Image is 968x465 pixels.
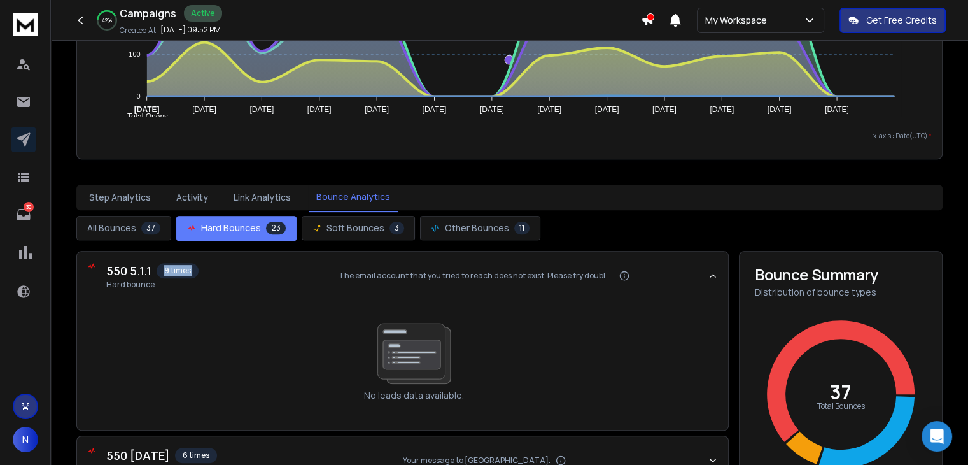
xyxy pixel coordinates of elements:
span: 3 [389,222,404,234]
p: 30 [24,202,34,212]
p: Distribution of bounce types [755,286,927,299]
h1: Campaigns [120,6,176,21]
span: Other Bounces [445,222,509,234]
tspan: [DATE] [423,105,447,114]
span: 23 [266,222,286,234]
a: 30 [11,202,36,227]
button: Link Analytics [226,183,298,211]
button: 550 5.1.19 timesHard bounceThe email account that you tried to reach does not exist. Please try d... [77,252,728,300]
tspan: [DATE] [825,105,849,114]
tspan: [DATE] [307,105,332,114]
p: 42 % [102,17,112,24]
tspan: [DATE] [538,105,562,114]
tspan: [DATE] [480,105,504,114]
tspan: 0 [137,92,141,100]
tspan: 100 [129,50,141,58]
div: Active [184,5,222,22]
tspan: [DATE] [710,105,734,114]
h3: Bounce Summary [755,267,927,282]
tspan: [DATE] [192,105,216,114]
text: 37 [830,379,852,405]
button: N [13,427,38,452]
span: 550 5.1.1 [106,262,151,280]
p: x-axis : Date(UTC) [87,131,932,141]
text: Total Bounces [817,401,865,411]
span: 11 [514,222,530,234]
span: No leads data available. [364,389,464,402]
div: 550 5.1.19 timesHard bounceThe email account that you tried to reach does not exist. Please try d... [77,300,728,430]
span: Hard bounce [106,280,199,290]
tspan: [DATE] [652,105,677,114]
tspan: [DATE] [134,105,160,114]
button: Step Analytics [81,183,158,211]
tspan: [DATE] [250,105,274,114]
tspan: [DATE] [768,105,792,114]
button: Get Free Credits [839,8,946,33]
p: Created At: [120,25,158,36]
button: Activity [169,183,216,211]
tspan: [DATE] [365,105,389,114]
span: All Bounces [87,222,136,234]
img: logo [13,13,38,36]
span: 9 times [157,263,199,278]
span: 6 times [175,448,217,463]
button: Bounce Analytics [309,183,398,212]
span: 37 [141,222,160,234]
span: Soft Bounces [326,222,384,234]
div: Open Intercom Messenger [922,421,952,452]
span: Total Opens [118,112,168,121]
span: 550 [DATE] [106,447,170,464]
p: Get Free Credits [866,14,937,27]
span: Hard Bounces [201,222,261,234]
span: The email account that you tried to reach does not exist. Please try double-checking the recipien... [339,271,614,281]
tspan: [DATE] [595,105,619,114]
p: [DATE] 09:52 PM [160,25,221,35]
p: My Workspace [705,14,772,27]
